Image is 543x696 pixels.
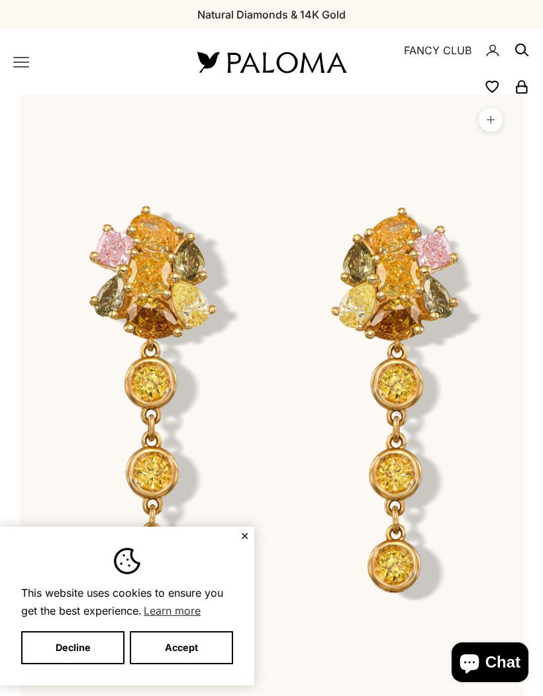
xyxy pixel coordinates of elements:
button: Close [240,532,249,540]
p: Natural Diamonds & 14K Gold [197,6,346,23]
a: Learn more [142,601,203,621]
button: Accept [130,631,233,664]
button: Decline [21,631,124,664]
nav: Primary navigation [13,54,166,70]
a: FANCY CLUB [404,42,471,59]
nav: Secondary navigation [377,29,530,95]
img: Cookie banner [114,548,140,574]
span: This website uses cookies to ensure you get the best experience. [21,585,233,621]
inbox-online-store-chat: Shopify online store chat [448,642,532,685]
